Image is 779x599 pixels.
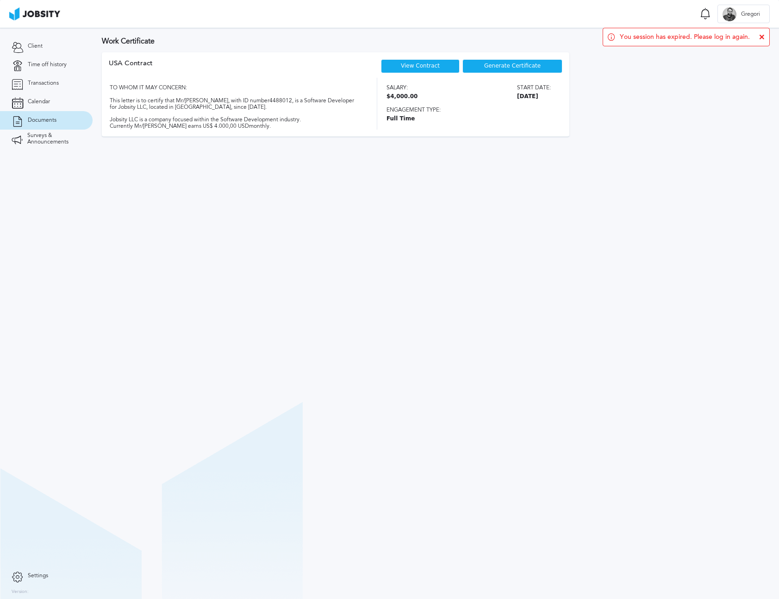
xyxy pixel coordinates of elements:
[109,78,361,130] div: TO WHOM IT MAY CONCERN: This letter is to certify that Mr/[PERSON_NAME], with ID number 4488012 ,...
[28,99,50,105] span: Calendar
[386,116,551,122] span: Full Time
[12,589,29,595] label: Version:
[9,7,60,20] img: ab4bad089aa723f57921c736e9817d99.png
[620,33,750,41] span: You session has expired. Please log in again.
[28,43,43,50] span: Client
[517,94,551,100] span: [DATE]
[723,7,736,21] div: G
[28,62,67,68] span: Time off history
[27,132,81,145] span: Surveys & Announcements
[517,85,551,91] span: Start date:
[102,37,770,45] h3: Work Certificate
[484,63,541,69] span: Generate Certificate
[28,80,59,87] span: Transactions
[401,62,440,69] a: View Contract
[717,5,770,23] button: GGregori
[386,85,418,91] span: Salary:
[28,573,48,579] span: Settings
[736,11,765,18] span: Gregori
[109,59,153,78] div: USA Contract
[386,107,551,113] span: Engagement type:
[28,117,56,124] span: Documents
[386,94,418,100] span: $4,000.00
